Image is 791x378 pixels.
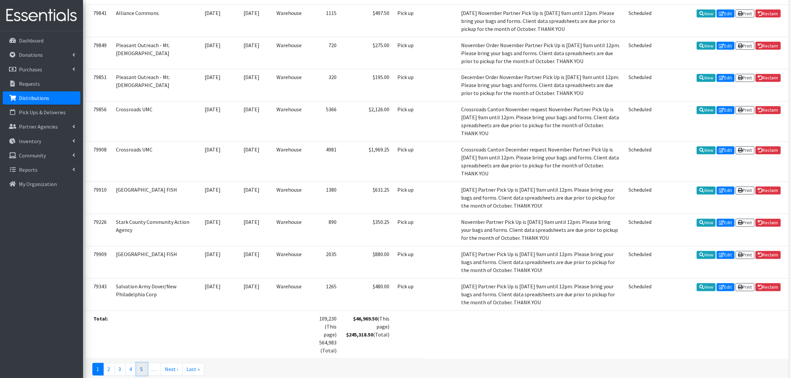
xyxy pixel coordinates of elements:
[309,246,341,278] td: 2035
[457,182,625,214] td: [DATE] Partner Pick Up is [DATE] 9am until 12pm. Please bring your bags and forms. Client data sp...
[755,42,781,50] a: Reclaim
[309,182,341,214] td: 1380
[136,363,148,376] a: 5
[231,5,272,37] td: [DATE]
[112,69,194,101] td: Pleasant Outreach - Mt. [DEMOGRAPHIC_DATA]
[19,109,66,116] p: Pick Ups & Deliveries
[717,283,735,291] a: Edit
[393,278,426,311] td: Pick up
[457,246,625,278] td: [DATE] Partner Pick Up is [DATE] 9am until 12pm. Please bring your bags and forms. Client data sp...
[341,214,394,246] td: $350.25
[272,246,309,278] td: Warehouse
[755,187,781,195] a: Reclaim
[231,182,272,214] td: [DATE]
[114,363,126,376] a: 3
[625,246,655,278] td: Scheduled
[341,37,394,69] td: $275.00
[697,106,716,114] a: View
[3,34,80,47] a: Dashboard
[272,142,309,182] td: Warehouse
[346,331,373,338] strong: $245,318.50
[272,182,309,214] td: Warehouse
[194,5,231,37] td: [DATE]
[194,214,231,246] td: [DATE]
[625,101,655,142] td: Scheduled
[194,182,231,214] td: [DATE]
[717,42,735,50] a: Edit
[736,146,754,154] a: Print
[341,142,394,182] td: $1,969.25
[3,135,80,148] a: Inventory
[103,363,115,376] a: 2
[112,246,194,278] td: [GEOGRAPHIC_DATA] FISH
[86,142,112,182] td: 79908
[112,214,194,246] td: Stark County Community Action Agency
[341,246,394,278] td: $880.00
[125,363,137,376] a: 4
[625,69,655,101] td: Scheduled
[231,214,272,246] td: [DATE]
[393,101,426,142] td: Pick up
[3,77,80,90] a: Requests
[457,69,625,101] td: December Order November Partner Pick Up is [DATE] 9am until 12pm. Please bring your bags and form...
[457,37,625,69] td: November Order November Partner Pick Up is [DATE] 9am until 12pm. Please bring your bags and form...
[393,69,426,101] td: Pick up
[86,101,112,142] td: 79856
[341,182,394,214] td: $631.25
[717,219,735,227] a: Edit
[717,10,735,18] a: Edit
[19,51,43,58] p: Donations
[309,214,341,246] td: 890
[194,69,231,101] td: [DATE]
[3,91,80,105] a: Distributions
[393,37,426,69] td: Pick up
[3,177,80,191] a: My Organization
[231,142,272,182] td: [DATE]
[86,278,112,311] td: 79343
[625,5,655,37] td: Scheduled
[112,5,194,37] td: Alliance Commons
[625,278,655,311] td: Scheduled
[112,142,194,182] td: Crossroads UMC
[3,149,80,162] a: Community
[755,283,781,291] a: Reclaim
[309,311,341,359] td: 109,230 (This page) 564,983 (Total)
[697,74,716,82] a: View
[86,5,112,37] td: 79841
[736,74,754,82] a: Print
[341,311,394,359] td: (This page) (Total)
[697,42,716,50] a: View
[717,106,735,114] a: Edit
[717,146,735,154] a: Edit
[19,95,49,101] p: Distributions
[194,37,231,69] td: [DATE]
[112,37,194,69] td: Pleasant Outreach - Mt. [DEMOGRAPHIC_DATA]
[231,37,272,69] td: [DATE]
[3,48,80,61] a: Donations
[194,278,231,311] td: [DATE]
[309,101,341,142] td: 5366
[736,187,754,195] a: Print
[272,278,309,311] td: Warehouse
[625,214,655,246] td: Scheduled
[755,219,781,227] a: Reclaim
[457,101,625,142] td: Crossroads Canton November request November Partner Pick Up is [DATE] 9am until 12pm. Please brin...
[341,69,394,101] td: $195.00
[231,69,272,101] td: [DATE]
[697,187,716,195] a: View
[19,123,58,130] p: Partner Agencies
[19,152,46,159] p: Community
[94,316,108,322] strong: Total:
[755,251,781,259] a: Reclaim
[755,106,781,114] a: Reclaim
[19,138,41,144] p: Inventory
[393,214,426,246] td: Pick up
[3,106,80,119] a: Pick Ups & Deliveries
[19,80,40,87] p: Requests
[3,163,80,176] a: Reports
[697,283,716,291] a: View
[717,74,735,82] a: Edit
[86,246,112,278] td: 79909
[309,69,341,101] td: 320
[161,363,183,376] a: Next ›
